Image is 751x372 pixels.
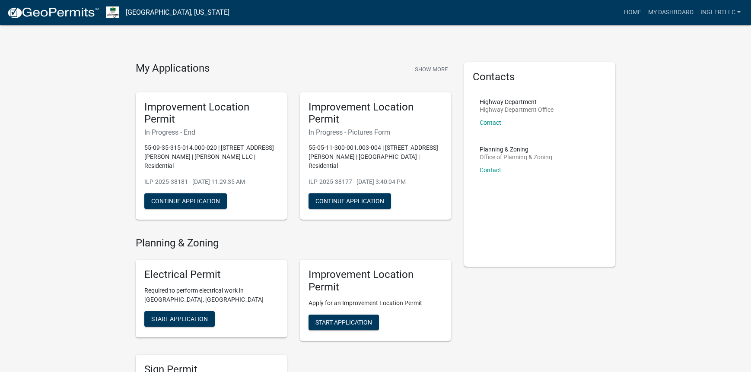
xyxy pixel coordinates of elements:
h6: In Progress - Pictures Form [309,128,442,136]
h5: Improvement Location Permit [309,101,442,126]
h6: In Progress - End [144,128,278,136]
h5: Electrical Permit [144,268,278,281]
a: My Dashboard [645,4,697,21]
p: Office of Planning & Zoning [480,154,552,160]
button: Continue Application [144,193,227,209]
button: Start Application [309,315,379,330]
h4: Planning & Zoning [136,237,451,249]
img: Morgan County, Indiana [106,6,119,18]
h5: Improvement Location Permit [309,268,442,293]
span: Start Application [151,315,208,322]
h5: Improvement Location Permit [144,101,278,126]
h4: My Applications [136,62,210,75]
a: Contact [480,119,501,126]
button: Continue Application [309,193,391,209]
a: Home [621,4,645,21]
span: Start Application [315,318,372,325]
button: Start Application [144,311,215,327]
a: [GEOGRAPHIC_DATA], [US_STATE] [126,5,229,20]
p: Highway Department Office [480,107,554,113]
p: Required to perform electrical work in [GEOGRAPHIC_DATA], [GEOGRAPHIC_DATA] [144,286,278,304]
button: Show More [411,62,451,76]
p: ILP-2025-38177 - [DATE] 3:40:04 PM [309,177,442,186]
p: Planning & Zoning [480,146,552,152]
p: ILP-2025-38181 - [DATE] 11:29:35 AM [144,177,278,186]
p: 55-09-35-315-014.000-020 | [STREET_ADDRESS][PERSON_NAME] | [PERSON_NAME] LLC | Residential [144,143,278,170]
p: 55-05-11-300-001.003-004 | [STREET_ADDRESS][PERSON_NAME] | [GEOGRAPHIC_DATA] | Residential [309,143,442,170]
a: Inglertllc [697,4,744,21]
a: Contact [480,167,501,173]
p: Apply for an Improvement Location Permit [309,299,442,308]
p: Highway Department [480,99,554,105]
h5: Contacts [473,71,607,83]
